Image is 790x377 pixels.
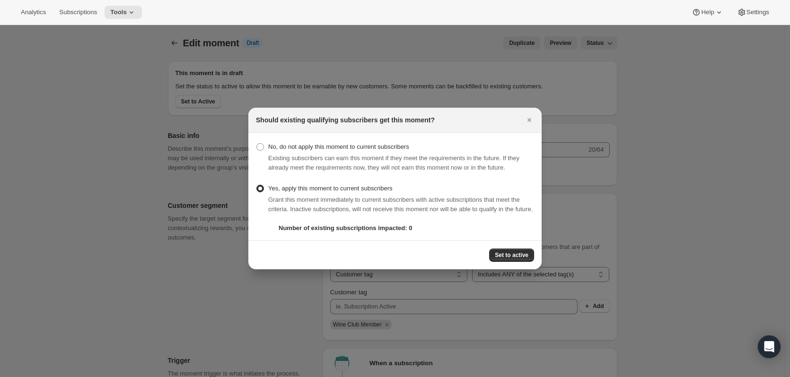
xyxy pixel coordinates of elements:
span: Existing subscribers can earn this moment if they meet the requirements in the future. If they al... [268,154,519,171]
button: Analytics [15,6,52,19]
button: Close [523,113,536,127]
button: Settings [731,6,775,19]
p: Number of existing subscriptions impacted: 0 [279,223,534,233]
button: Set to active [489,248,534,262]
button: Help [686,6,729,19]
span: No, do not apply this moment to current subscribers [268,143,409,150]
button: Subscriptions [53,6,103,19]
span: Analytics [21,9,46,16]
div: Open Intercom Messenger [758,335,781,358]
span: Subscriptions [59,9,97,16]
span: Settings [746,9,769,16]
h2: Should existing qualifying subscribers get this moment? [256,115,435,125]
span: Grant this moment immediately to current subscribers with active subscriptions that meet the crit... [268,196,533,213]
span: Set to active [495,251,528,259]
span: Help [701,9,714,16]
span: Yes, apply this moment to current subscribers [268,185,393,192]
span: Tools [110,9,127,16]
button: Tools [105,6,142,19]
